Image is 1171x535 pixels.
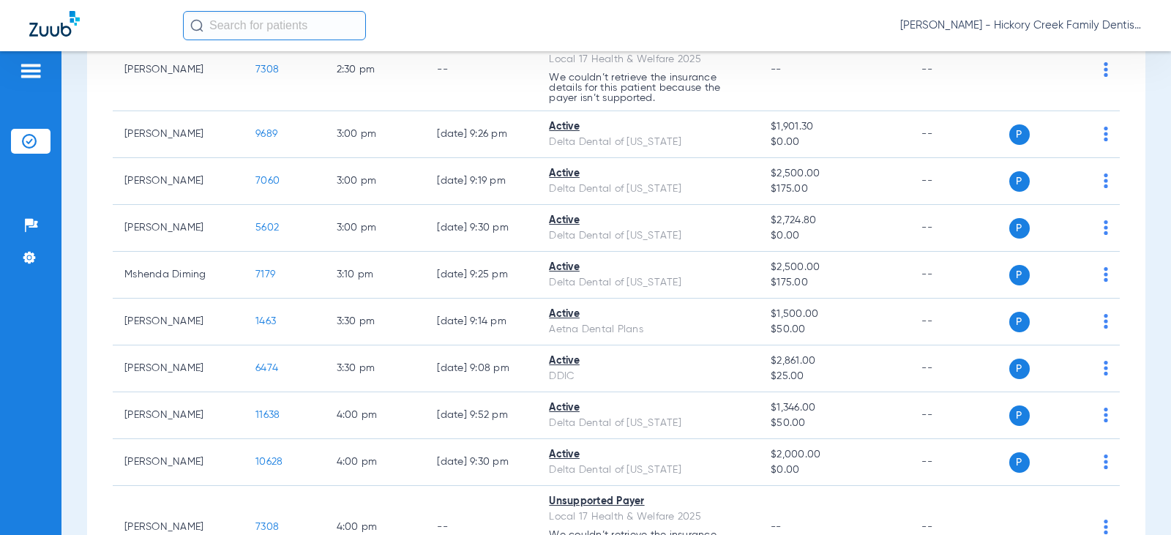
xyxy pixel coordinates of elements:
span: $0.00 [771,463,898,478]
span: $2,500.00 [771,260,898,275]
div: Active [549,166,747,182]
td: 3:00 PM [325,205,426,252]
span: $1,901.30 [771,119,898,135]
div: Active [549,213,747,228]
td: -- [910,392,1009,439]
img: group-dot-blue.svg [1104,220,1108,235]
span: 6474 [255,363,278,373]
span: 7308 [255,522,279,532]
img: group-dot-blue.svg [1104,62,1108,77]
span: $175.00 [771,182,898,197]
span: P [1009,312,1030,332]
img: Search Icon [190,19,203,32]
td: -- [910,111,1009,158]
td: 3:30 PM [325,299,426,345]
img: group-dot-blue.svg [1104,520,1108,534]
td: [DATE] 9:26 PM [425,111,537,158]
td: -- [910,439,1009,486]
span: P [1009,265,1030,285]
td: -- [425,29,537,111]
span: [PERSON_NAME] - Hickory Creek Family Dentistry [900,18,1142,33]
span: -- [771,64,782,75]
div: Active [549,260,747,275]
span: P [1009,171,1030,192]
div: Active [549,119,747,135]
img: group-dot-blue.svg [1104,361,1108,375]
td: 4:00 PM [325,392,426,439]
span: $2,500.00 [771,166,898,182]
img: group-dot-blue.svg [1104,408,1108,422]
span: 7060 [255,176,280,186]
div: Active [549,307,747,322]
input: Search for patients [183,11,366,40]
span: P [1009,452,1030,473]
div: Local 17 Health & Welfare 2025 [549,509,747,525]
span: P [1009,405,1030,426]
img: hamburger-icon [19,62,42,80]
span: $2,000.00 [771,447,898,463]
div: Delta Dental of [US_STATE] [549,182,747,197]
img: group-dot-blue.svg [1104,127,1108,141]
div: Active [549,447,747,463]
span: 1463 [255,316,276,326]
td: 3:10 PM [325,252,426,299]
td: 4:00 PM [325,439,426,486]
span: $50.00 [771,322,898,337]
div: Local 17 Health & Welfare 2025 [549,52,747,67]
span: 11638 [255,410,280,420]
td: 2:30 PM [325,29,426,111]
td: [PERSON_NAME] [113,299,244,345]
div: Active [549,400,747,416]
td: [DATE] 9:30 PM [425,439,537,486]
div: Delta Dental of [US_STATE] [549,135,747,150]
td: -- [910,252,1009,299]
td: [PERSON_NAME] [113,439,244,486]
span: $2,861.00 [771,353,898,369]
span: $0.00 [771,228,898,244]
td: [PERSON_NAME] [113,158,244,205]
span: 10628 [255,457,283,467]
span: $50.00 [771,416,898,431]
td: [PERSON_NAME] [113,392,244,439]
div: Delta Dental of [US_STATE] [549,416,747,431]
div: Delta Dental of [US_STATE] [549,275,747,291]
td: [PERSON_NAME] [113,345,244,392]
td: [DATE] 9:19 PM [425,158,537,205]
span: 5602 [255,222,279,233]
td: [DATE] 9:14 PM [425,299,537,345]
td: -- [910,299,1009,345]
td: 3:30 PM [325,345,426,392]
td: [DATE] 9:08 PM [425,345,537,392]
div: Delta Dental of [US_STATE] [549,463,747,478]
div: Active [549,353,747,369]
span: $25.00 [771,369,898,384]
span: $2,724.80 [771,213,898,228]
div: Aetna Dental Plans [549,322,747,337]
td: 3:00 PM [325,111,426,158]
p: We couldn’t retrieve the insurance details for this patient because the payer isn’t supported. [549,72,747,103]
img: Zuub Logo [29,11,80,37]
td: [DATE] 9:25 PM [425,252,537,299]
td: -- [910,158,1009,205]
div: Delta Dental of [US_STATE] [549,228,747,244]
td: 3:00 PM [325,158,426,205]
span: 7179 [255,269,275,280]
td: -- [910,345,1009,392]
div: DDIC [549,369,747,384]
div: Unsupported Payer [549,494,747,509]
td: -- [910,29,1009,111]
td: [PERSON_NAME] [113,111,244,158]
span: P [1009,124,1030,145]
span: 7308 [255,64,279,75]
img: group-dot-blue.svg [1104,173,1108,188]
img: group-dot-blue.svg [1104,267,1108,282]
td: [DATE] 9:30 PM [425,205,537,252]
td: [PERSON_NAME] [113,29,244,111]
img: group-dot-blue.svg [1104,314,1108,329]
span: $1,346.00 [771,400,898,416]
td: [PERSON_NAME] [113,205,244,252]
span: $1,500.00 [771,307,898,322]
img: group-dot-blue.svg [1104,454,1108,469]
span: $175.00 [771,275,898,291]
span: -- [771,522,782,532]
